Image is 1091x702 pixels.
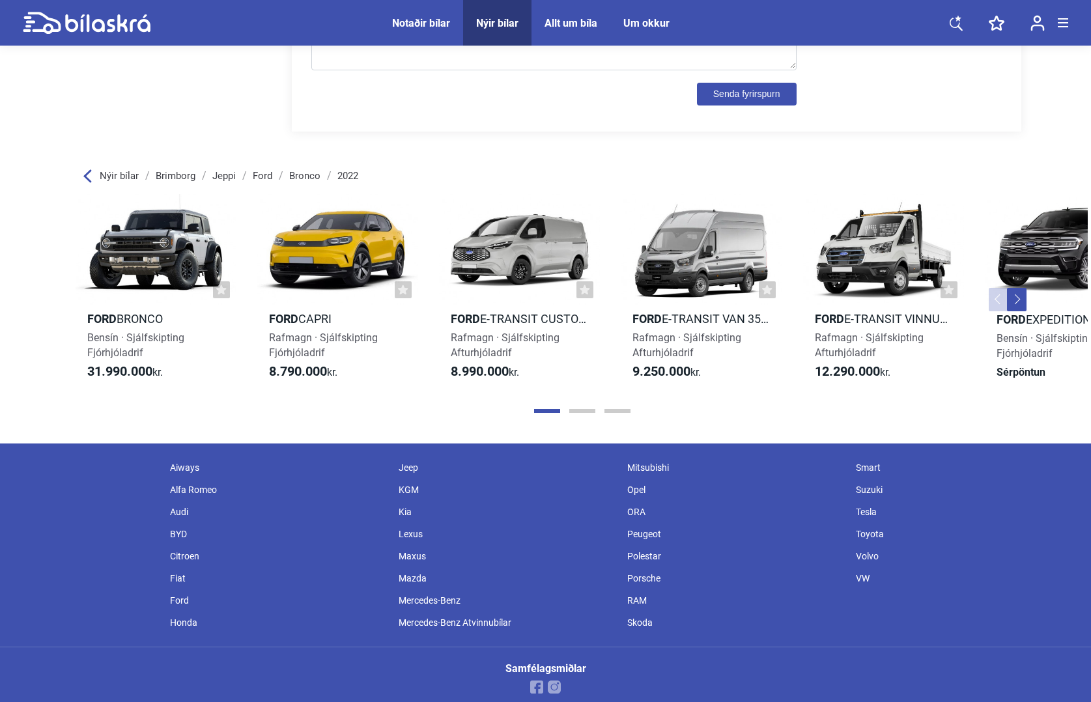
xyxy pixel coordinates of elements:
span: kr. [269,364,337,380]
div: Honda [163,611,392,634]
a: FordE-Transit vinnuflokkabíll 425 L3H1Rafmagn · SjálfskiptingAfturhjóladrif12.290.000kr. [803,194,964,391]
b: 8.790.000 [269,363,327,379]
a: FordBroncoBensín · SjálfskiptingFjórhjóladrif31.990.000kr. [76,194,236,391]
a: Ford [253,171,272,181]
span: Rafmagn · Sjálfskipting Afturhjóladrif [632,331,741,359]
span: Rafmagn · Sjálfskipting Afturhjóladrif [815,331,924,359]
b: 12.290.000 [815,363,880,379]
a: Bronco [289,171,320,181]
div: VW [849,567,1078,589]
div: KGM [392,479,621,501]
span: kr. [451,364,519,380]
span: Nýir bílar [100,170,139,182]
a: Um okkur [623,17,670,29]
a: Allt um bíla [545,17,597,29]
div: Suzuki [849,479,1078,501]
div: RAM [621,589,849,611]
b: 9.250.000 [632,363,690,379]
button: Page 1 [534,409,560,413]
div: Mazda [392,567,621,589]
a: Brimborg [156,171,195,181]
span: Bensín · Sjálfskipting Fjórhjóladrif [87,331,184,359]
div: Citroen [163,545,392,567]
img: user-login.svg [1030,15,1045,31]
b: Ford [451,312,480,326]
h2: e-Transit Custom 320 L1H1 [439,311,600,326]
div: Fiat [163,567,392,589]
div: Mercedes-Benz [392,589,621,611]
div: Lexus [392,523,621,545]
div: Volvo [849,545,1078,567]
div: Ford [163,589,392,611]
button: Page 2 [569,409,595,413]
span: Rafmagn · Sjálfskipting Afturhjóladrif [451,331,560,359]
h2: Bronco [76,311,236,326]
div: Aiways [163,456,392,479]
a: FordCapriRafmagn · SjálfskiptingFjórhjóladrif8.790.000kr. [257,194,418,391]
div: Kia [392,501,621,523]
div: BYD [163,523,392,545]
div: Alfa Romeo [163,479,392,501]
a: Forde-Transit Custom 320 L1H1Rafmagn · SjálfskiptingAfturhjóladrif8.990.000kr. [439,194,600,391]
div: Samfélagsmiðlar [505,664,586,674]
a: Nýir bílar [476,17,518,29]
div: Polestar [621,545,849,567]
b: Ford [632,312,662,326]
span: kr. [87,364,163,380]
h2: e-Transit Van 350 L2H2 [621,311,782,326]
span: Rafmagn · Sjálfskipting Fjórhjóladrif [269,331,378,359]
div: Smart [849,456,1078,479]
div: Jeep [392,456,621,479]
div: Opel [621,479,849,501]
b: Ford [815,312,844,326]
div: Mercedes-Benz Atvinnubílar [392,611,621,634]
h2: Capri [257,311,418,326]
button: Previous [989,288,1008,311]
span: kr. [632,364,701,380]
button: Page 3 [604,409,631,413]
div: Toyota [849,523,1078,545]
h2: E-Transit vinnuflokkabíll 425 L3H1 [803,311,964,326]
div: Skoda [621,611,849,634]
a: Jeppi [212,171,236,181]
div: Audi [163,501,392,523]
b: 31.990.000 [87,363,152,379]
div: Mitsubishi [621,456,849,479]
div: ORA [621,501,849,523]
a: Forde-Transit Van 350 L2H2Rafmagn · SjálfskiptingAfturhjóladrif9.250.000kr. [621,194,782,391]
a: 2022 [337,171,358,181]
button: Next [1007,288,1027,311]
b: Ford [269,312,298,326]
b: Ford [997,313,1026,326]
b: 8.990.000 [451,363,509,379]
a: Notaðir bílar [392,17,450,29]
b: Ford [87,312,117,326]
button: Senda fyrirspurn [697,83,797,105]
div: Porsche [621,567,849,589]
div: Peugeot [621,523,849,545]
div: Tesla [849,501,1078,523]
span: kr. [815,364,890,380]
div: Maxus [392,545,621,567]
